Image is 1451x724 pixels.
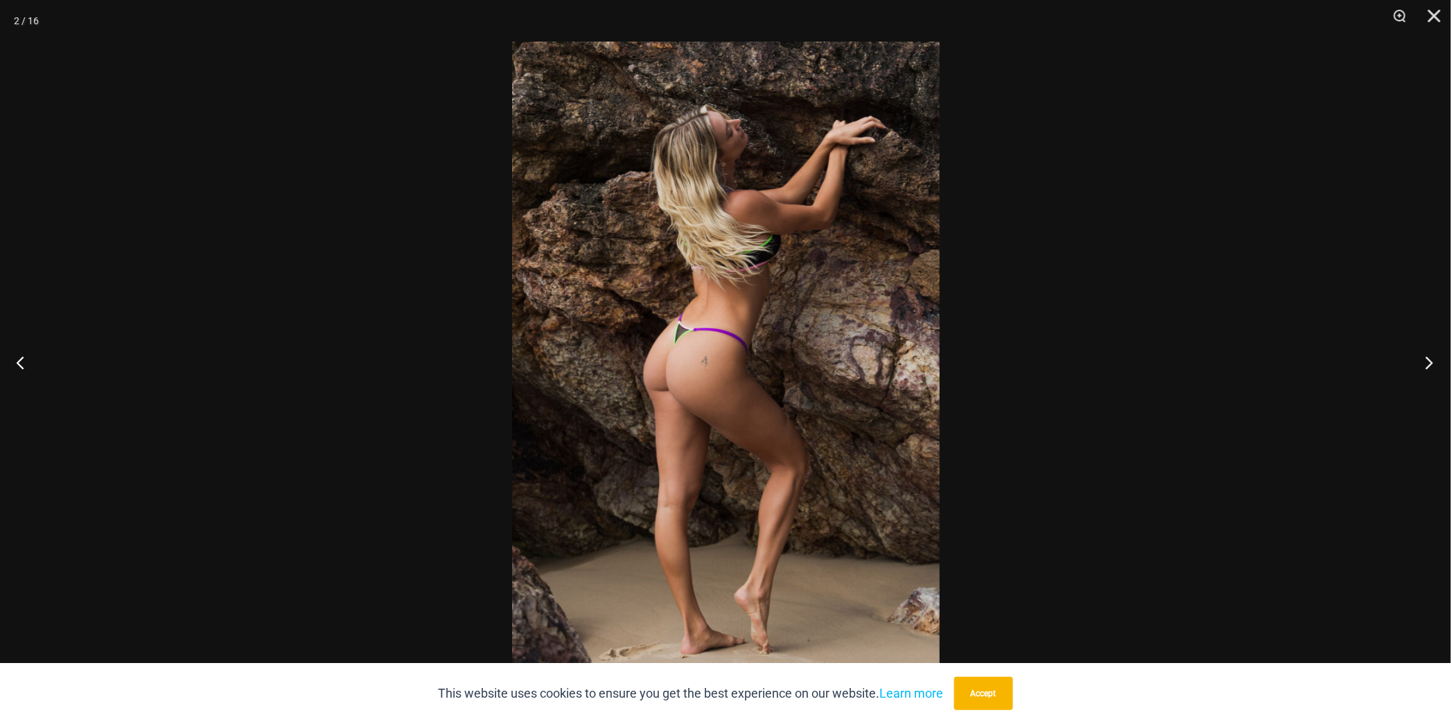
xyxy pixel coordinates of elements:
[880,686,944,700] a: Learn more
[1399,328,1451,397] button: Next
[512,42,940,682] img: Reckless Neon Crush Black Neon 349 Crop Top 466 Thong 01
[954,677,1013,710] button: Accept
[14,10,39,31] div: 2 / 16
[439,683,944,704] p: This website uses cookies to ensure you get the best experience on our website.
